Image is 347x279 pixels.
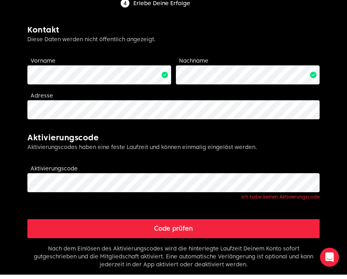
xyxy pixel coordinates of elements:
a: Ich habe keinen Aktivierungscode [241,198,320,204]
label: Adresse [31,97,53,103]
label: Nachname [179,62,208,68]
p: Nach dem Einlösen des Aktivierungscodes wird die hinterlegte Laufzeit Deinem Konto sofort gutgesc... [27,249,320,273]
h2: Kontakt [27,29,320,40]
li: Erlebe Deine Erfolge [121,3,226,12]
div: Open Intercom Messenger [320,252,339,271]
label: Vorname [31,62,56,68]
p: Diese Daten werden nicht öffentlich angezeigt. [27,40,320,48]
button: Code prüfen [27,224,320,243]
label: Aktivierungscode [31,170,78,176]
h2: Aktivierungscode [27,136,320,147]
p: Aktivierungscodes haben eine feste Laufzeit und können einmalig eingelöst werden. [27,147,320,155]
